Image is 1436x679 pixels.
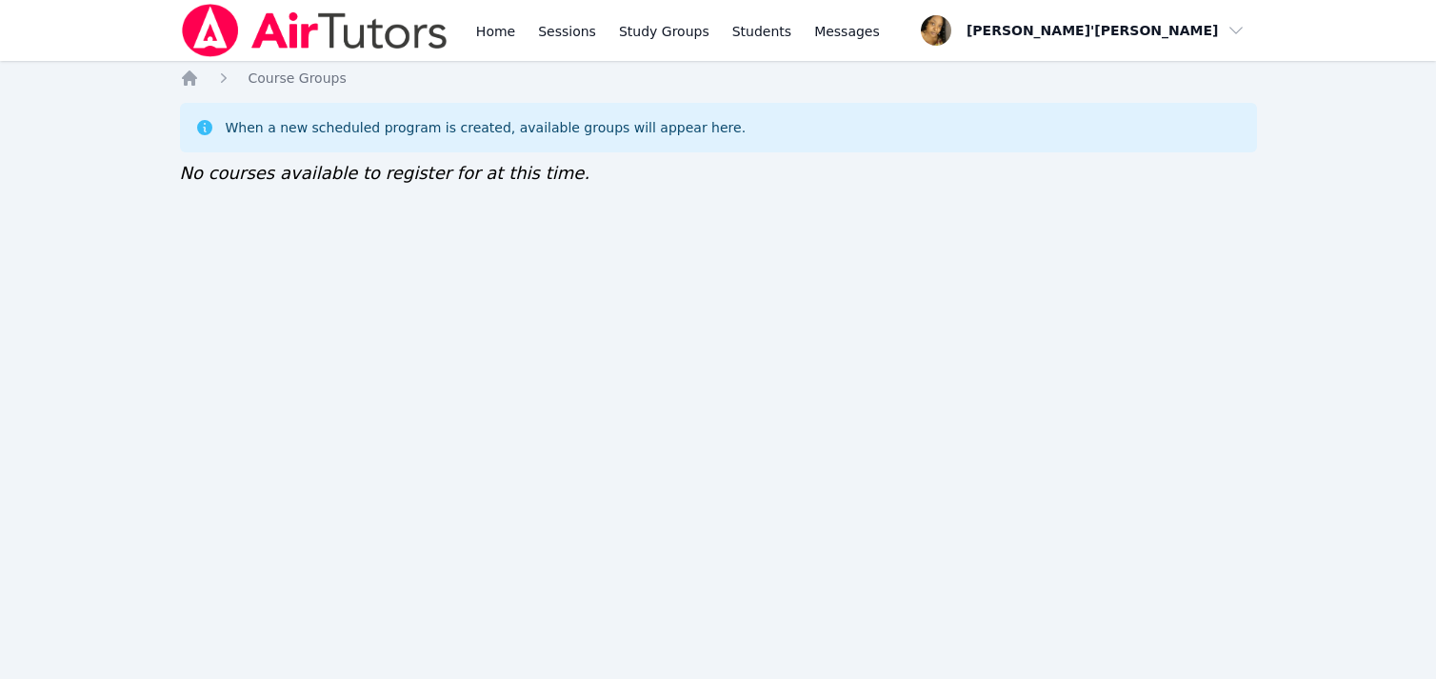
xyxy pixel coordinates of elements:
[249,70,347,86] span: Course Groups
[814,22,880,41] span: Messages
[249,69,347,88] a: Course Groups
[226,118,747,137] div: When a new scheduled program is created, available groups will appear here.
[180,163,590,183] span: No courses available to register for at this time.
[180,4,449,57] img: Air Tutors
[180,69,1257,88] nav: Breadcrumb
